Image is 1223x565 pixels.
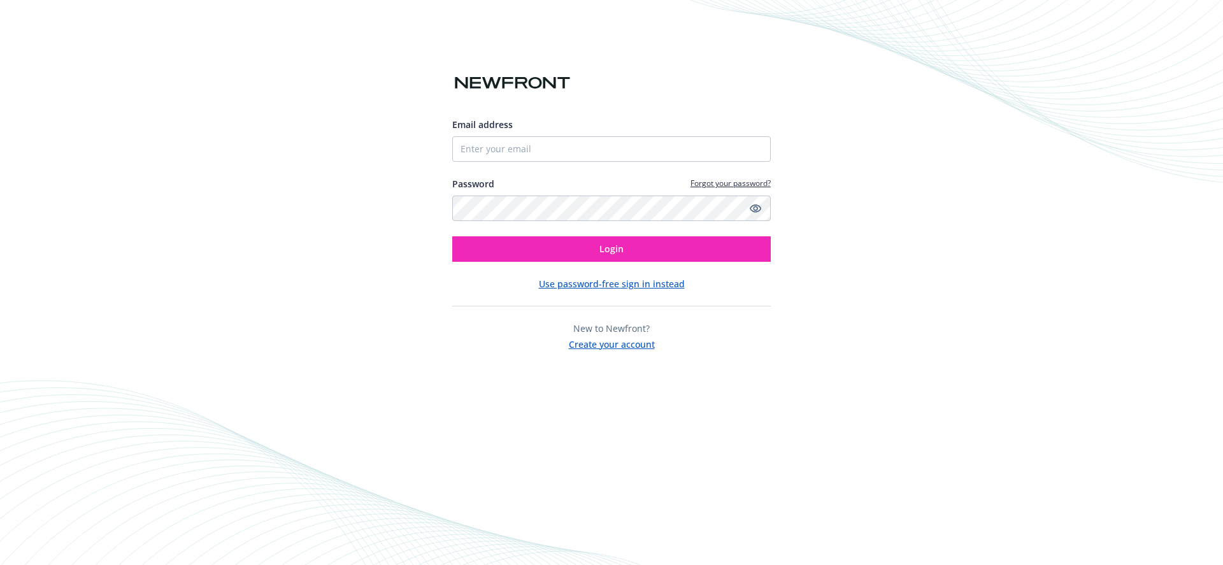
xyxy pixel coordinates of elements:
img: Newfront logo [452,72,573,94]
a: Forgot your password? [690,178,771,189]
span: Login [599,243,624,255]
label: Password [452,177,494,190]
input: Enter your password [452,196,771,221]
a: Show password [748,201,763,216]
span: Email address [452,118,513,131]
span: New to Newfront? [573,322,650,334]
button: Use password-free sign in instead [539,277,685,290]
button: Create your account [569,335,655,351]
input: Enter your email [452,136,771,162]
button: Login [452,236,771,262]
